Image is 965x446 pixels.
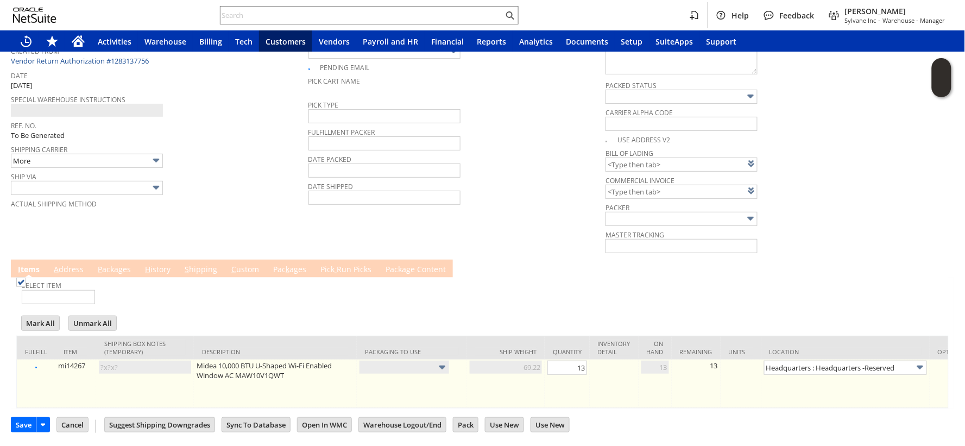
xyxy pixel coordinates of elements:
[20,367,53,368] input: Fulfill
[11,130,65,140] span: To Be Generated
[11,172,36,181] a: Ship Via
[606,158,758,172] input: <Type then tab>
[707,36,737,47] span: Support
[914,361,926,374] img: More Options
[365,348,459,356] div: Packaging to Use
[11,56,149,66] a: Vendor Return Authorization #1283137756
[194,360,357,408] td: Midea 10,000 BTU U-Shaped Wi-Fi Enabled Window AC MAW10V1QWT
[606,185,758,199] input: <Type then tab>
[54,264,59,274] span: A
[308,182,354,191] a: Date Shipped
[11,145,67,154] a: Shipping Carrier
[51,264,86,276] a: Address
[58,361,85,370] a: mi14267
[308,155,352,164] a: Date Packed
[935,262,948,275] a: Unrolled view on
[503,9,516,22] svg: Search
[199,36,222,47] span: Billing
[531,418,569,432] input: Use New
[485,418,524,432] input: Use New
[22,316,59,330] input: Mark All
[202,348,349,356] div: Description
[104,340,186,356] div: Shipping Box Notes (Temporary)
[656,36,693,47] span: SuiteApps
[105,418,215,432] input: Suggest Shipping Downgrades
[672,360,721,408] td: 13
[235,36,253,47] span: Tech
[745,90,757,103] img: More Options
[11,199,97,209] a: Actual Shipping Method
[359,418,446,432] input: Warehouse Logout/End
[649,30,700,52] a: SuiteApps
[780,10,815,21] span: Feedback
[475,348,537,356] div: Ship Weight
[356,30,425,52] a: Payroll and HR
[222,418,290,432] input: Sync To Database
[150,181,162,194] img: More Options
[11,181,163,195] input: AIT Worldwide
[453,418,478,432] input: Pack
[193,30,229,52] a: Billing
[138,30,193,52] a: Warehouse
[647,340,664,356] div: On Hand
[308,128,375,137] a: Fulfillment Packer
[606,230,664,240] a: Master Tracking
[764,361,927,375] input: Headquarters : Headquarters -Reserved
[519,36,553,47] span: Analytics
[606,149,653,158] a: Bill Of Lading
[621,36,643,47] span: Setup
[266,36,306,47] span: Customers
[553,348,582,356] div: Quantity
[145,264,150,274] span: H
[363,36,418,47] span: Payroll and HR
[142,264,173,276] a: History
[95,264,134,276] a: Packages
[312,30,356,52] a: Vendors
[11,95,125,104] a: Special Warehouse Instructions
[11,154,163,168] input: More
[25,348,47,356] div: Fulfill
[425,30,470,52] a: Financial
[11,121,36,130] a: Ref. No.
[39,30,65,52] div: Shortcuts
[98,36,131,47] span: Activities
[13,30,39,52] a: Recent Records
[11,71,28,80] a: Date
[883,16,945,24] span: Warehouse - Manager
[11,80,32,90] span: [DATE]
[91,30,138,52] a: Activities
[606,203,629,212] a: Packer
[308,100,339,110] a: Pick Type
[98,264,102,274] span: P
[270,264,309,276] a: Packages
[431,36,464,47] span: Financial
[286,264,289,274] span: k
[22,281,61,290] a: Select Item
[566,36,608,47] span: Documents
[72,35,85,48] svg: Home
[559,30,615,52] a: Documents
[845,6,945,16] span: [PERSON_NAME]
[745,212,757,225] img: More Options
[18,264,21,274] span: I
[185,264,189,274] span: S
[259,30,312,52] a: Customers
[64,348,88,356] div: Item
[406,264,411,274] span: g
[932,78,951,98] span: Oracle Guided Learning Widget. To move around, please hold and drag
[770,348,922,356] div: Location
[932,58,951,97] iframe: Click here to launch Oracle Guided Learning Help Panel
[732,10,749,21] span: Help
[470,30,513,52] a: Reports
[182,264,220,276] a: Shipping
[220,9,503,22] input: Search
[938,348,964,356] div: Options
[20,35,33,48] svg: Recent Records
[57,418,88,432] input: Cancel
[477,36,506,47] span: Reports
[436,361,449,374] img: More Options
[320,63,370,72] a: Pending Email
[606,108,673,117] a: Carrier Alpha Code
[319,36,350,47] span: Vendors
[606,81,657,90] a: Packed Status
